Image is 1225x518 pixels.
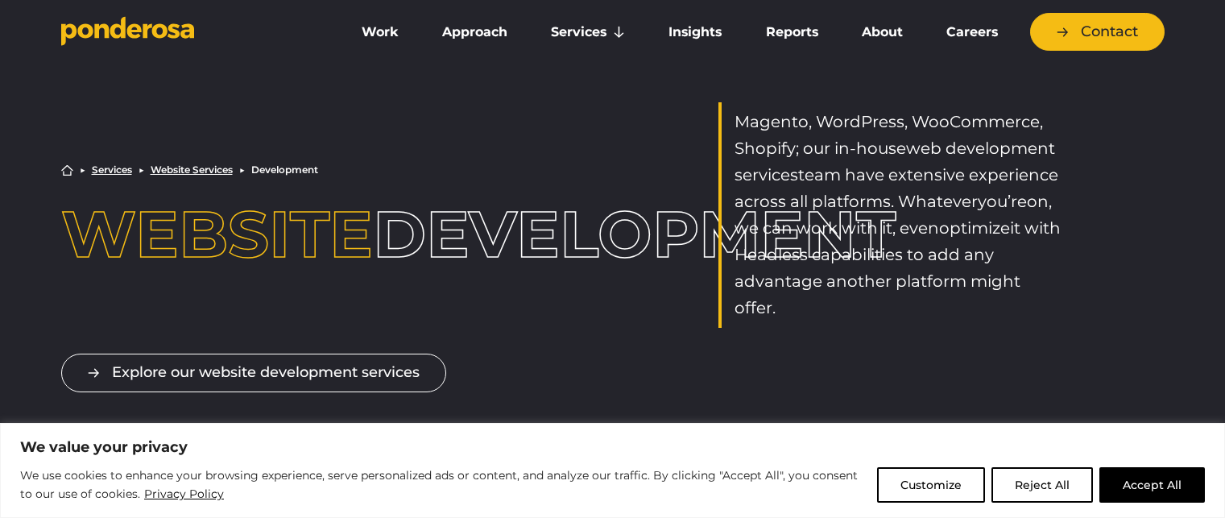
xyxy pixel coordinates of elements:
[928,15,1016,49] a: Careers
[1030,13,1165,51] a: Contact
[20,437,1205,457] p: We value your privacy
[991,467,1093,503] button: Reject All
[877,467,985,503] button: Customize
[151,165,233,175] a: Website Services
[343,15,417,49] a: Work
[978,192,1027,211] span: you’re
[735,112,1043,158] span: Magento, WordPress, WooCommerce, Shopify; our in-house
[735,165,1058,211] span: team have extensive experience across all platforms. Whatever
[80,165,85,175] li: ▶︎
[61,16,319,48] a: Go to homepage
[424,15,526,49] a: Approach
[239,165,245,175] li: ▶︎
[139,165,144,175] li: ▶︎
[143,484,225,503] a: Privacy Policy
[532,15,644,49] a: Services
[61,202,507,267] h1: Development
[650,15,740,49] a: Insights
[843,15,921,49] a: About
[747,15,837,49] a: Reports
[251,165,318,175] li: Development
[61,354,446,392] a: Explore our website development services
[61,164,73,176] a: Home
[92,165,132,175] a: Services
[1099,467,1205,503] button: Accept All
[939,218,1010,238] span: optimize
[61,195,373,273] span: Website
[20,466,865,504] p: We use cookies to enhance your browsing experience, serve personalized ads or content, and analyz...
